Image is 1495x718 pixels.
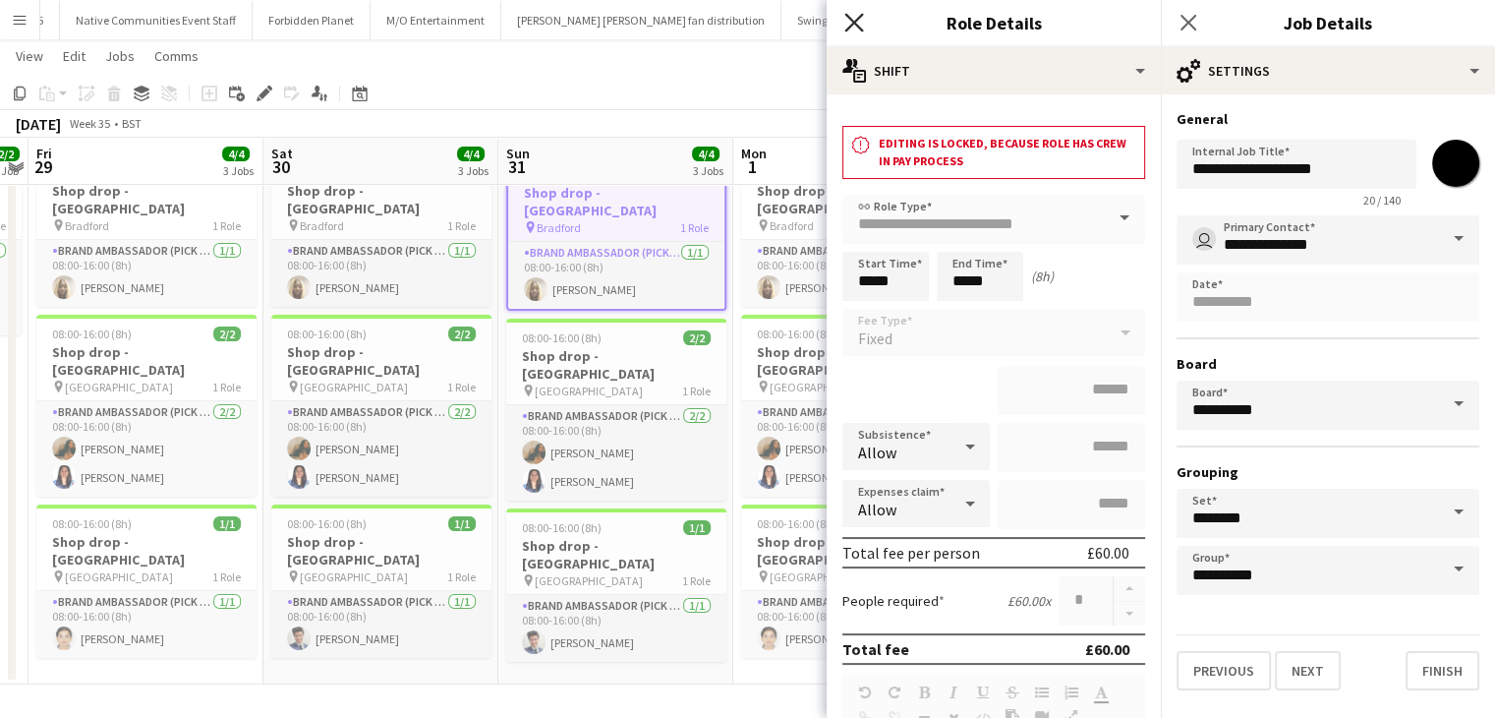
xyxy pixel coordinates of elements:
[212,218,241,233] span: 1 Role
[879,135,1136,170] h3: Editing is locked, because role has crew in pay process
[63,47,86,65] span: Edit
[222,147,250,161] span: 4/4
[770,569,878,584] span: [GEOGRAPHIC_DATA]
[683,330,711,345] span: 2/2
[842,592,945,610] label: People required
[223,163,254,178] div: 3 Jobs
[522,520,602,535] span: 08:00-16:00 (8h)
[36,591,257,658] app-card-role: Brand Ambassador (Pick up)1/108:00-16:00 (8h)[PERSON_NAME]
[827,10,1161,35] h3: Role Details
[36,153,257,307] app-job-card: 08:00-16:00 (8h)1/1Shop drop - [GEOGRAPHIC_DATA] Bradford1 RoleBrand Ambassador (Pick up)1/108:00...
[371,1,501,39] button: M/O Entertainment
[287,327,367,341] span: 08:00-16:00 (8h)
[1177,355,1479,373] h3: Board
[680,220,709,235] span: 1 Role
[535,384,643,398] span: [GEOGRAPHIC_DATA]
[36,315,257,497] app-job-card: 08:00-16:00 (8h)2/2Shop drop - [GEOGRAPHIC_DATA] [GEOGRAPHIC_DATA]1 RoleBrand Ambassador (Pick up...
[535,573,643,588] span: [GEOGRAPHIC_DATA]
[36,240,257,307] app-card-role: Brand Ambassador (Pick up)1/108:00-16:00 (8h)[PERSON_NAME]
[36,505,257,658] app-job-card: 08:00-16:00 (8h)1/1Shop drop - [GEOGRAPHIC_DATA] [GEOGRAPHIC_DATA]1 RoleBrand Ambassador (Pick up...
[447,218,476,233] span: 1 Role
[522,330,602,345] span: 08:00-16:00 (8h)
[448,327,476,341] span: 2/2
[508,184,724,219] h3: Shop drop - [GEOGRAPHIC_DATA]
[1161,10,1495,35] h3: Job Details
[741,315,961,497] app-job-card: 08:00-16:00 (8h)2/2Shop drop - [GEOGRAPHIC_DATA] [GEOGRAPHIC_DATA]1 RoleBrand Ambassador (Pick up...
[757,516,836,531] span: 08:00-16:00 (8h)
[741,145,767,162] span: Mon
[1406,651,1479,690] button: Finish
[842,543,980,563] div: Total fee per person
[1085,639,1129,659] div: £60.00
[770,380,878,394] span: [GEOGRAPHIC_DATA]
[508,242,724,309] app-card-role: Brand Ambassador (Pick up)1/108:00-16:00 (8h)[PERSON_NAME]
[858,443,896,462] span: Allow
[268,155,293,178] span: 30
[741,401,961,497] app-card-role: Brand Ambassador (Pick up)2/208:00-16:00 (8h)[PERSON_NAME][PERSON_NAME]
[154,47,199,65] span: Comms
[506,595,726,662] app-card-role: Brand Ambassador (Pick up)1/108:00-16:00 (8h)[PERSON_NAME]
[506,509,726,662] app-job-card: 08:00-16:00 (8h)1/1Shop drop - [GEOGRAPHIC_DATA] [GEOGRAPHIC_DATA]1 RoleBrand Ambassador (Pick up...
[1161,47,1495,94] div: Settings
[741,153,961,307] app-job-card: 08:00-16:00 (8h)1/1Shop drop - [GEOGRAPHIC_DATA] Bradford1 RoleBrand Ambassador (Pick up)1/108:00...
[741,533,961,568] h3: Shop drop - [GEOGRAPHIC_DATA]
[448,516,476,531] span: 1/1
[212,569,241,584] span: 1 Role
[271,153,491,307] div: 08:00-16:00 (8h)1/1Shop drop - [GEOGRAPHIC_DATA] Bradford1 RoleBrand Ambassador (Pick up)1/108:00...
[36,401,257,497] app-card-role: Brand Ambassador (Pick up)2/208:00-16:00 (8h)[PERSON_NAME][PERSON_NAME]
[506,153,726,311] app-job-card: 08:00-16:00 (8h)1/1Shop drop - [GEOGRAPHIC_DATA] Bradford1 RoleBrand Ambassador (Pick up)1/108:00...
[65,218,109,233] span: Bradford
[781,1,875,39] button: Swingathon
[65,116,114,131] span: Week 35
[738,155,767,178] span: 1
[506,537,726,572] h3: Shop drop - [GEOGRAPHIC_DATA]
[253,1,371,39] button: Forbidden Planet
[213,516,241,531] span: 1/1
[122,116,142,131] div: BST
[8,43,51,69] a: View
[300,569,408,584] span: [GEOGRAPHIC_DATA]
[52,327,132,341] span: 08:00-16:00 (8h)
[506,405,726,501] app-card-role: Brand Ambassador (Pick up)2/208:00-16:00 (8h)[PERSON_NAME][PERSON_NAME]
[1348,193,1416,208] span: 20 / 140
[271,240,491,307] app-card-role: Brand Ambassador (Pick up)1/108:00-16:00 (8h)[PERSON_NAME]
[1275,651,1341,690] button: Next
[212,380,241,394] span: 1 Role
[1177,463,1479,481] h3: Grouping
[16,47,43,65] span: View
[52,516,132,531] span: 08:00-16:00 (8h)
[506,347,726,383] h3: Shop drop - [GEOGRAPHIC_DATA]
[36,182,257,217] h3: Shop drop - [GEOGRAPHIC_DATA]
[503,155,530,178] span: 31
[97,43,143,69] a: Jobs
[36,533,257,568] h3: Shop drop - [GEOGRAPHIC_DATA]
[271,145,293,162] span: Sat
[65,569,173,584] span: [GEOGRAPHIC_DATA]
[300,380,408,394] span: [GEOGRAPHIC_DATA]
[1177,110,1479,128] h3: General
[682,573,711,588] span: 1 Role
[741,505,961,658] div: 08:00-16:00 (8h)1/1Shop drop - [GEOGRAPHIC_DATA] [GEOGRAPHIC_DATA]1 RoleBrand Ambassador (Pick up...
[506,319,726,501] app-job-card: 08:00-16:00 (8h)2/2Shop drop - [GEOGRAPHIC_DATA] [GEOGRAPHIC_DATA]1 RoleBrand Ambassador (Pick up...
[682,384,711,398] span: 1 Role
[1177,651,1271,690] button: Previous
[271,315,491,497] app-job-card: 08:00-16:00 (8h)2/2Shop drop - [GEOGRAPHIC_DATA] [GEOGRAPHIC_DATA]1 RoleBrand Ambassador (Pick up...
[741,591,961,658] app-card-role: Brand Ambassador (Pick up)1/108:00-16:00 (8h)[PERSON_NAME]
[55,43,93,69] a: Edit
[741,240,961,307] app-card-role: Brand Ambassador (Pick up)1/108:00-16:00 (8h)[PERSON_NAME]
[1087,543,1129,563] div: £60.00
[858,500,896,519] span: Allow
[146,43,206,69] a: Comms
[770,218,814,233] span: Bradford
[537,220,581,235] span: Bradford
[271,505,491,658] app-job-card: 08:00-16:00 (8h)1/1Shop drop - [GEOGRAPHIC_DATA] [GEOGRAPHIC_DATA]1 RoleBrand Ambassador (Pick up...
[458,163,489,178] div: 3 Jobs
